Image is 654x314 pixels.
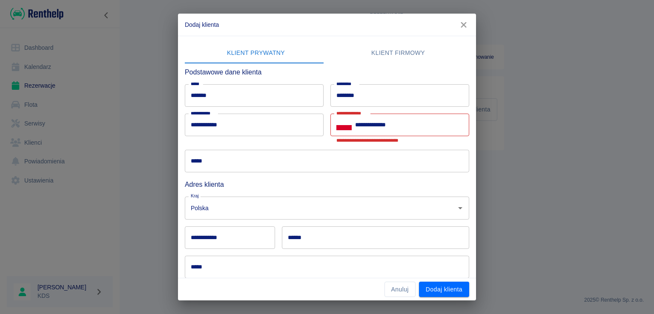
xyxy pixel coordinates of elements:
[336,119,352,131] button: Select country
[185,43,327,63] button: Klient prywatny
[384,282,416,297] button: Anuluj
[327,43,469,63] button: Klient firmowy
[185,179,469,190] h6: Adres klienta
[185,43,469,63] div: lab API tabs example
[419,282,469,297] button: Dodaj klienta
[178,14,476,36] h2: Dodaj klienta
[191,193,199,199] label: Kraj
[454,202,466,214] button: Otwórz
[185,67,469,77] h6: Podstawowe dane klienta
